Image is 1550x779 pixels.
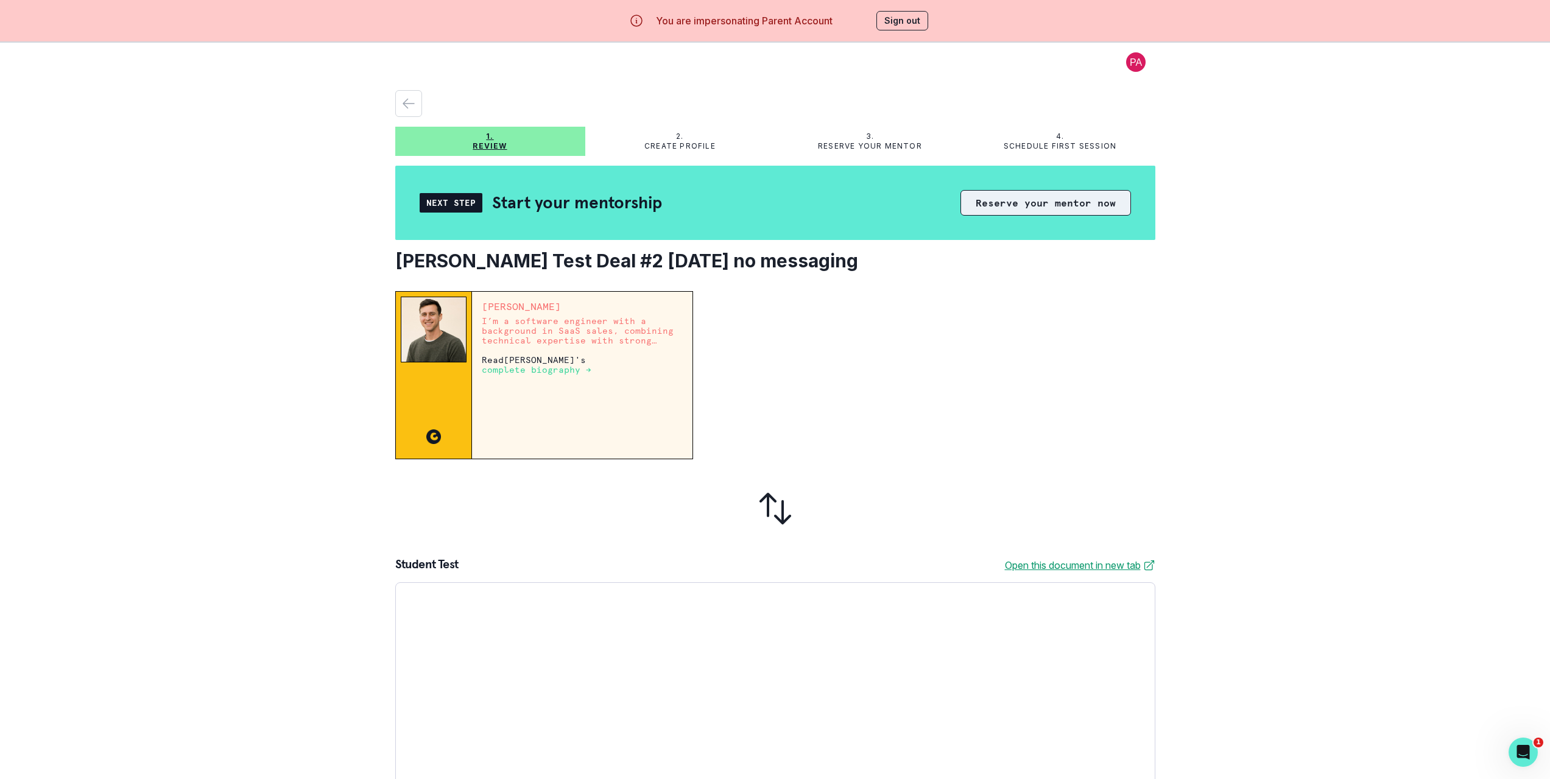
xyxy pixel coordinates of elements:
[1056,132,1064,141] p: 4.
[644,141,716,151] p: Create profile
[486,132,493,141] p: 1.
[876,11,928,30] button: Sign out
[492,192,662,213] h2: Start your mentorship
[482,355,683,375] p: Read [PERSON_NAME] 's
[866,132,874,141] p: 3.
[420,193,482,213] div: Next Step
[1509,738,1538,767] iframe: Intercom live chat
[482,316,683,345] p: I’m a software engineer with a background in SaaS sales, combining technical expertise with stron...
[960,190,1131,216] button: Reserve your mentor now
[482,364,591,375] a: complete biography →
[818,141,922,151] p: Reserve your mentor
[482,301,683,311] p: [PERSON_NAME]
[1534,738,1543,747] span: 1
[656,13,833,28] p: You are impersonating Parent Account
[676,132,683,141] p: 2.
[482,365,591,375] p: complete biography →
[1005,558,1155,573] a: Open this document in new tab
[426,429,441,444] img: CC image
[401,297,467,362] img: Mentor Image
[395,250,1155,272] h2: [PERSON_NAME] Test Deal #2 [DATE] no messaging
[1004,141,1116,151] p: Schedule first session
[395,558,458,573] p: Student Test
[1116,52,1155,72] button: profile picture
[473,141,507,151] p: Review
